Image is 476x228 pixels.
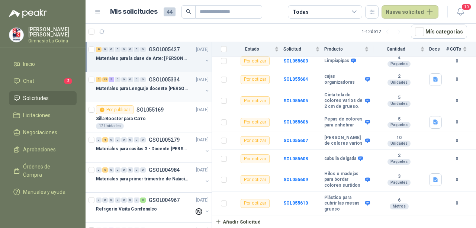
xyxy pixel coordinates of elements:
h1: Mis solicitudes [110,6,158,17]
div: 2 [96,77,102,82]
div: Unidades [387,141,411,147]
p: Materiales para casitas 3 - Docente [PERSON_NAME] [96,145,189,152]
a: SOL055603 [283,58,308,64]
div: Todas [293,8,308,16]
b: 3 [373,174,425,180]
a: SOL055610 [283,200,308,206]
div: Por cotizar [241,199,270,208]
b: 0 [446,137,467,144]
a: SOL055604 [283,77,308,82]
div: 0 [102,47,108,52]
div: 8 [96,47,102,52]
div: 5 [109,77,114,82]
b: [PERSON_NAME] de colores varios [324,135,363,147]
th: # COTs [446,42,476,57]
b: 10 [373,135,425,141]
span: Órdenes de Compra [23,163,70,179]
p: GSOL005427 [149,47,180,52]
button: Nueva solicitud [382,5,438,19]
p: GSOL005279 [149,137,180,142]
b: 2 [373,153,425,159]
div: Paquetes [387,122,411,128]
div: 0 [109,198,114,203]
span: Manuales y ayuda [23,188,65,196]
b: 5 [373,95,425,101]
p: Gimnasio La Colina [28,39,77,43]
p: Materiales para Lenguaje docente [PERSON_NAME] [96,85,189,92]
div: 0 [140,47,146,52]
p: SOL055169 [136,107,164,112]
div: Por cotizar [241,96,270,105]
div: Por cotizar [241,154,270,163]
span: 44 [164,7,176,16]
div: 0 [134,137,139,142]
div: Por cotizar [241,75,270,84]
th: Producto [324,42,373,57]
th: Docs [429,42,446,57]
a: SOL055607 [283,138,308,143]
div: 0 [109,137,114,142]
div: 1 - 12 de 12 [362,26,405,38]
button: Añadir Solicitud [212,215,264,228]
p: [DATE] [196,137,209,144]
a: 0 0 0 0 0 0 0 2 GSOL004967[DATE] Refrigerio Visita Comfenalco [96,196,210,219]
p: GSOL004967 [149,198,180,203]
div: 0 [102,198,108,203]
a: Órdenes de Compra [9,160,77,182]
div: 0 [140,167,146,173]
b: Limpiapipas [324,58,349,64]
b: 0 [446,200,467,207]
b: 0 [446,176,467,183]
a: Inicio [9,57,77,71]
th: Cantidad [373,42,429,57]
a: SOL055609 [283,177,308,182]
th: Solicitud [283,42,324,57]
div: 12 Unidades [96,123,124,129]
span: 10 [461,3,472,10]
p: GSOL005334 [149,77,180,82]
div: 0 [121,198,127,203]
div: Paquetes [387,159,411,165]
div: 0 [128,77,133,82]
b: 0 [446,97,467,105]
div: 0 [115,137,120,142]
img: Company Logo [9,28,23,42]
div: 0 [128,198,133,203]
div: 4 [102,137,108,142]
b: 5 [373,116,425,122]
div: 0 [115,167,120,173]
a: SOL055608 [283,156,308,161]
a: 8 0 0 0 0 0 0 0 GSOL005427[DATE] Materiales para la clase de Arte: [PERSON_NAME] [96,45,210,69]
div: 0 [115,198,120,203]
p: [DATE] [196,167,209,174]
span: 2 [64,78,72,84]
b: SOL055605 [283,98,308,103]
div: 8 [102,167,108,173]
span: Inicio [23,60,35,68]
div: 0 [134,198,139,203]
span: Estado [231,46,273,52]
div: 2 [140,198,146,203]
a: Chat2 [9,74,77,88]
a: SOL055606 [283,119,308,125]
div: Unidades [387,80,411,86]
div: Paquetes [387,180,411,186]
b: 0 [446,155,467,163]
span: Negociaciones [23,128,57,137]
div: Unidades [387,101,411,107]
b: 0 [446,76,467,83]
p: [DATE] [196,197,209,204]
button: Mís categorías [411,25,467,39]
span: Licitaciones [23,111,51,119]
div: Por cotizar [241,136,270,145]
div: 0 [134,167,139,173]
span: Producto [324,46,363,52]
div: 0 [140,77,146,82]
div: Por cotizar [241,57,270,65]
div: 0 [115,47,120,52]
